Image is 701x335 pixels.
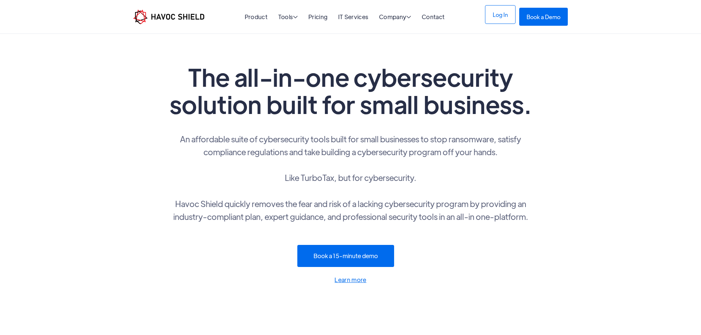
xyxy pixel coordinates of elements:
[167,63,535,118] h1: The all-in-one cybersecurity solution built for small business.
[167,132,535,223] p: An affordable suite of cybersecurity tools built for small businesses to stop ransomware, satisfy...
[664,300,701,335] iframe: Chat Widget
[167,275,535,285] a: Learn more
[297,245,394,267] a: Book a 15-minute demo
[338,13,369,21] a: IT Services
[406,14,411,20] span: 
[308,13,328,21] a: Pricing
[133,10,204,24] a: home
[519,8,568,26] a: Book a Demo
[485,5,516,24] a: Log In
[133,10,204,24] img: Havoc Shield logo
[278,14,298,21] div: Tools
[278,14,298,21] div: Tools
[422,13,445,21] a: Contact
[379,14,411,21] div: Company
[245,13,268,21] a: Product
[379,14,411,21] div: Company
[293,14,298,20] span: 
